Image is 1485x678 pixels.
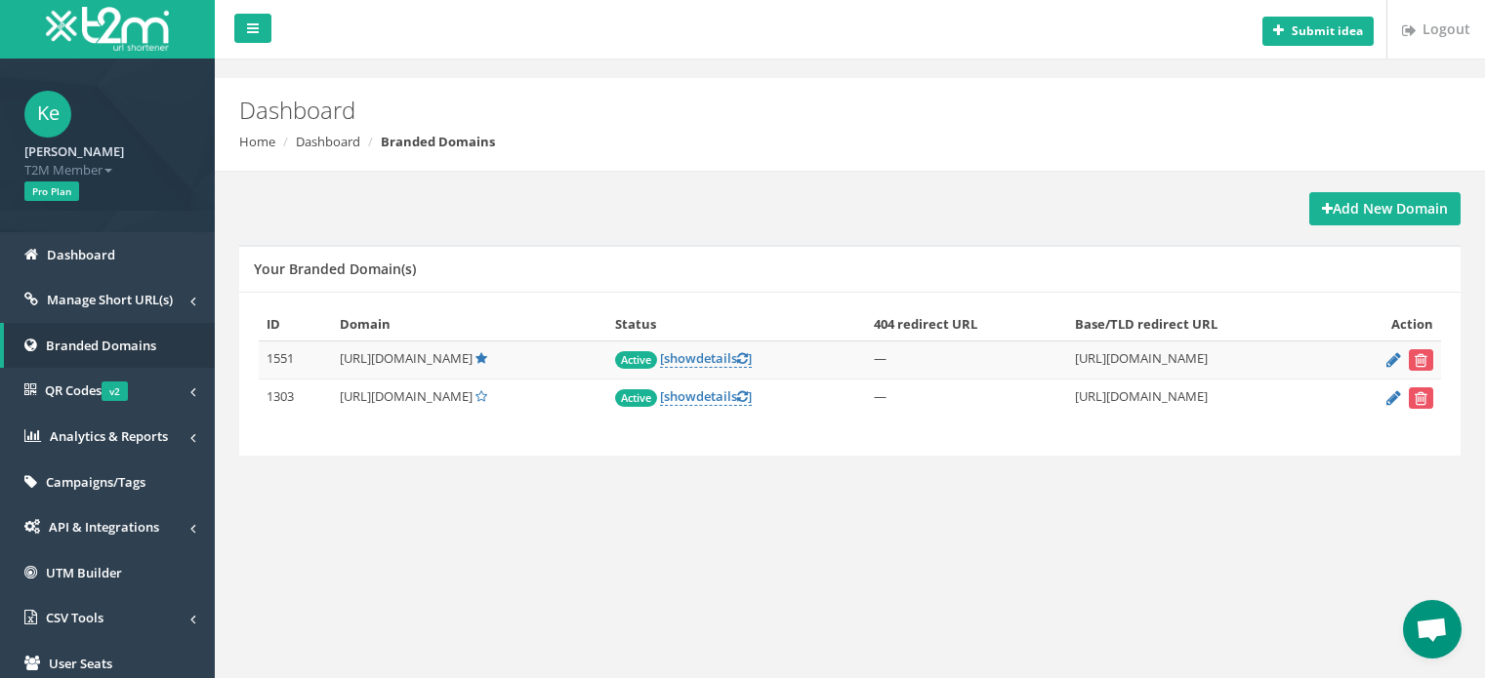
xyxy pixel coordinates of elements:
a: Default [475,349,487,367]
img: T2M [46,7,169,51]
span: Active [615,389,657,407]
span: T2M Member [24,161,190,179]
span: CSV Tools [46,609,103,626]
th: Base/TLD redirect URL [1067,307,1335,341]
span: Analytics & Reports [50,427,168,445]
a: Dashboard [296,133,360,150]
span: Campaigns/Tags [46,473,145,491]
span: Pro Plan [24,181,79,201]
div: Open chat [1403,600,1462,658]
span: show [664,387,696,405]
th: 404 redirect URL [866,307,1068,341]
td: — [866,379,1068,418]
h2: Dashboard [239,98,1253,123]
a: [showdetails] [660,349,752,368]
td: [URL][DOMAIN_NAME] [1067,379,1335,418]
td: 1551 [259,341,332,379]
a: Home [239,133,275,150]
th: ID [259,307,332,341]
a: [showdetails] [660,387,752,406]
th: Status [607,307,865,341]
h5: Your Branded Domain(s) [254,261,416,276]
th: Domain [332,307,608,341]
span: API & Integrations [49,518,159,536]
span: User Seats [49,655,112,672]
a: Set Default [475,387,487,405]
b: Submit idea [1292,22,1363,39]
span: Dashboard [47,246,115,263]
td: [URL][DOMAIN_NAME] [1067,341,1335,379]
button: Submit idea [1262,17,1374,46]
span: show [664,349,696,367]
span: Branded Domains [46,337,156,354]
th: Action [1336,307,1441,341]
td: — [866,341,1068,379]
a: Add New Domain [1309,192,1461,225]
span: Ke [24,91,71,138]
span: UTM Builder [46,564,122,581]
span: Manage Short URL(s) [47,291,173,308]
strong: [PERSON_NAME] [24,142,124,160]
span: Active [615,351,657,369]
span: [URL][DOMAIN_NAME] [340,387,473,405]
td: 1303 [259,379,332,418]
strong: Add New Domain [1322,199,1448,218]
span: v2 [102,381,128,401]
strong: Branded Domains [381,133,495,150]
a: [PERSON_NAME] T2M Member [24,138,190,179]
span: [URL][DOMAIN_NAME] [340,349,473,367]
span: QR Codes [45,381,128,399]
